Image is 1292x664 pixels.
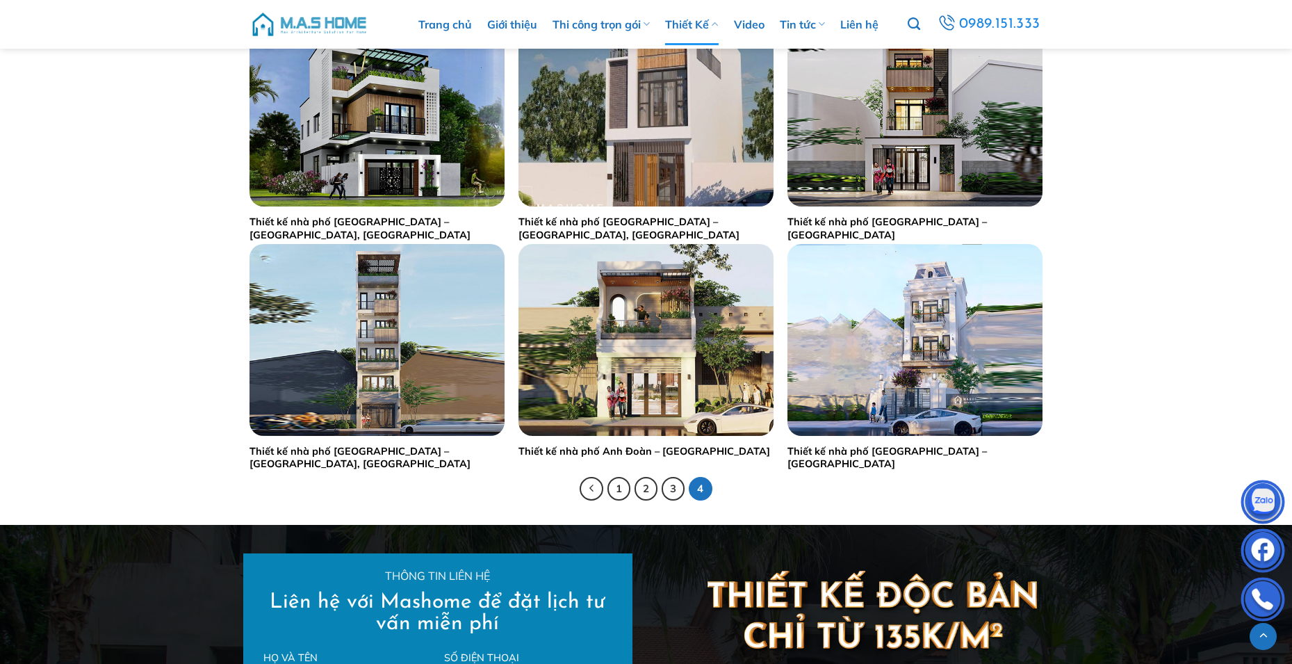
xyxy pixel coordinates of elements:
[787,216,1042,241] a: Thiết kế nhà phố [GEOGRAPHIC_DATA] – [GEOGRAPHIC_DATA]
[958,13,1042,37] span: 0989.151.333
[1242,483,1284,525] img: Zalo
[418,3,472,45] a: Trang chủ
[250,244,505,435] img: Thiết kế nhà phố Chị Oanh - Thanh Xuân, Hà Nội
[908,10,920,39] a: Tìm kiếm
[607,477,631,501] a: 1
[662,477,685,501] a: 3
[263,592,611,635] h2: Liên hệ với Mashome để đặt lịch tư vấn miễn phí
[250,216,505,241] a: Thiết kế nhà phố [GEOGRAPHIC_DATA] – [GEOGRAPHIC_DATA], [GEOGRAPHIC_DATA]
[250,15,505,207] img: Thiết kế nhà phố anh Đạo - Thanh Oai, Hà Nội
[518,445,770,458] a: Thiết kế nhà phố Anh Đoàn – [GEOGRAPHIC_DATA]
[553,3,650,45] a: Thi công trọn gói
[840,3,878,45] a: Liên hệ
[934,12,1045,38] a: 0989.151.333
[250,3,368,45] img: M.A.S HOME – Tổng Thầu Thiết Kế Và Xây Nhà Trọn Gói
[1250,623,1277,650] a: Lên đầu trang
[787,445,1042,471] a: Thiết kế nhà phố [GEOGRAPHIC_DATA] – [GEOGRAPHIC_DATA]
[665,3,718,45] a: Thiết Kế
[518,216,774,241] a: Thiết kế nhà phố [GEOGRAPHIC_DATA] – [GEOGRAPHIC_DATA], [GEOGRAPHIC_DATA]
[780,3,825,45] a: Tin tức
[787,15,1042,207] img: Thiết kế nhà phố Anh Hải - Nam Định
[635,477,658,501] a: 2
[518,244,774,435] img: Thiết kế nhà phố Anh Đoàn - Vĩnh Phúc
[1242,532,1284,574] img: Facebook
[689,477,712,501] span: 4
[787,244,1042,435] img: Thiết kế nhà phố anh Mạnh - Hải Dương
[487,3,537,45] a: Giới thiệu
[1242,581,1284,622] img: Phone
[250,445,505,471] a: Thiết kế nhà phố [GEOGRAPHIC_DATA] – [GEOGRAPHIC_DATA], [GEOGRAPHIC_DATA]
[263,567,611,585] p: Thông tin liên hệ
[518,15,774,207] img: Thiết kế nhà phố Anh Đô - Gia Lâm, Hà Nội
[734,3,764,45] a: Video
